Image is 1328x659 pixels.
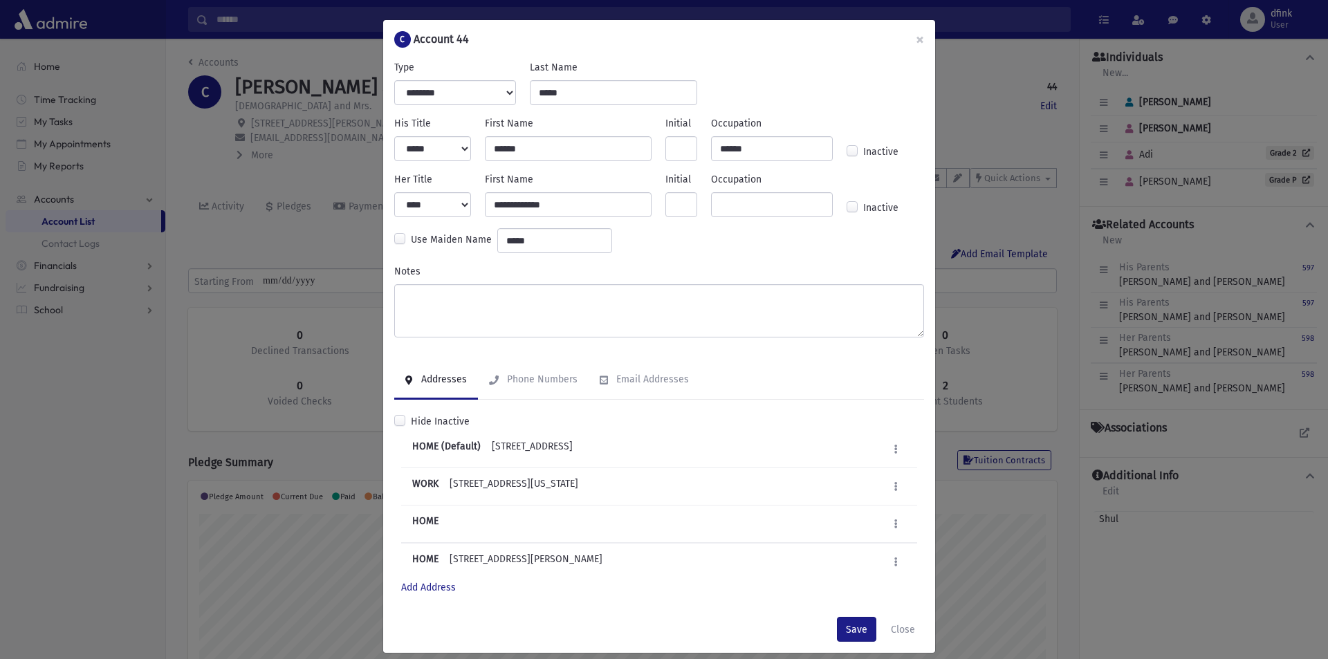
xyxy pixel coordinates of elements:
[863,201,898,217] label: Inactive
[401,582,456,593] a: Add Address
[530,60,578,75] label: Last Name
[665,116,691,131] label: Initial
[711,116,762,131] label: Occupation
[478,361,589,400] a: Phone Numbers
[394,116,431,131] label: His Title
[665,172,691,187] label: Initial
[450,476,578,496] div: [STREET_ADDRESS][US_STATE]
[905,20,935,59] button: ×
[485,172,533,187] label: First Name
[394,60,414,75] label: Type
[711,172,762,187] label: Occupation
[450,552,602,572] div: [STREET_ADDRESS][PERSON_NAME]
[412,439,481,459] b: HOME (Default)
[614,373,689,385] div: Email Addresses
[863,145,898,161] label: Inactive
[485,116,533,131] label: First Name
[414,31,469,48] h6: Account 44
[412,514,439,534] b: HOME
[412,476,439,496] b: WORK
[394,264,421,279] label: Notes
[412,552,439,572] b: HOME
[394,361,478,400] a: Addresses
[411,232,492,249] label: Use Maiden Name
[837,617,876,642] button: Save
[492,439,573,459] div: [STREET_ADDRESS]
[418,373,467,385] div: Addresses
[394,31,411,48] div: C
[411,414,470,429] label: Hide Inactive
[504,373,578,385] div: Phone Numbers
[589,361,700,400] a: Email Addresses
[882,617,924,642] button: Close
[394,172,432,187] label: Her Title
